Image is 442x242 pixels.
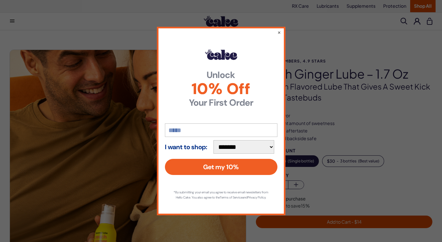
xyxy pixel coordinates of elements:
[165,71,277,80] strong: Unlock
[171,190,271,200] p: *By submitting your email you agree to receive email newsletters from Hello Cake. You also agree ...
[205,49,237,60] img: Hello Cake
[165,143,207,150] strong: I want to shop:
[220,195,242,199] a: Terms of Service
[165,98,277,107] strong: Your First Order
[165,159,277,175] button: Get my 10%
[165,81,277,97] span: 10% Off
[277,29,281,35] button: ×
[248,195,266,199] a: Privacy Policy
